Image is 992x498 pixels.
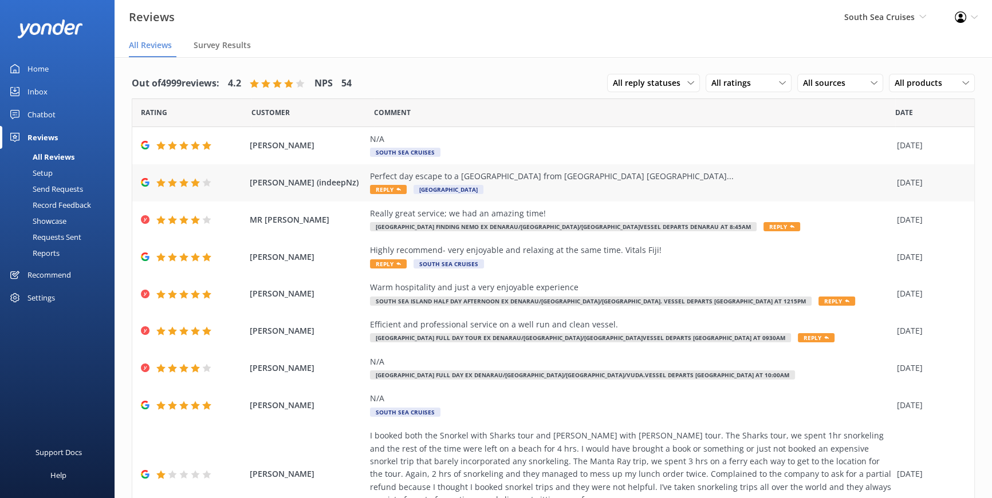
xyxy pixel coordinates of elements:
[141,107,167,118] span: Date
[370,297,812,306] span: South Sea Island Half Day Afternoon ex Denarau/[GEOGRAPHIC_DATA]/[GEOGRAPHIC_DATA]. Vessel Depart...
[27,57,49,80] div: Home
[50,464,66,487] div: Help
[7,245,60,261] div: Reports
[129,39,172,51] span: All Reviews
[370,222,757,231] span: [GEOGRAPHIC_DATA] Finding Nemo ex Denarau/[GEOGRAPHIC_DATA]/[GEOGRAPHIC_DATA]Vessel Departs Denar...
[370,392,891,405] div: N/A
[250,251,364,263] span: [PERSON_NAME]
[897,287,960,300] div: [DATE]
[803,77,852,89] span: All sources
[711,77,758,89] span: All ratings
[7,213,66,229] div: Showcase
[370,259,407,268] span: Reply
[370,148,440,157] span: South Sea Cruises
[27,263,71,286] div: Recommend
[132,76,219,91] h4: Out of 4999 reviews:
[27,103,56,126] div: Chatbot
[414,185,483,194] span: [GEOGRAPHIC_DATA]
[370,170,891,183] div: Perfect day escape to a [GEOGRAPHIC_DATA] from [GEOGRAPHIC_DATA] [GEOGRAPHIC_DATA]...
[7,149,74,165] div: All Reviews
[7,197,115,213] a: Record Feedback
[250,468,364,480] span: [PERSON_NAME]
[7,165,53,181] div: Setup
[613,77,687,89] span: All reply statuses
[7,149,115,165] a: All Reviews
[763,222,800,231] span: Reply
[370,185,407,194] span: Reply
[27,126,58,149] div: Reviews
[897,468,960,480] div: [DATE]
[897,139,960,152] div: [DATE]
[897,399,960,412] div: [DATE]
[897,251,960,263] div: [DATE]
[895,77,949,89] span: All products
[341,76,352,91] h4: 54
[370,244,891,256] div: Highly recommend- very enjoyable and relaxing at the same time. Vitals Fiji!
[370,281,891,294] div: Warm hospitality and just a very enjoyable experience
[7,181,83,197] div: Send Requests
[250,325,364,337] span: [PERSON_NAME]
[314,76,333,91] h4: NPS
[228,76,241,91] h4: 4.2
[370,333,791,342] span: [GEOGRAPHIC_DATA] Full Day Tour ex Denarau/[GEOGRAPHIC_DATA]/[GEOGRAPHIC_DATA]Vessel departs [GEO...
[897,176,960,189] div: [DATE]
[374,107,411,118] span: Question
[7,165,115,181] a: Setup
[17,19,83,38] img: yonder-white-logo.png
[27,80,48,103] div: Inbox
[897,325,960,337] div: [DATE]
[897,362,960,374] div: [DATE]
[250,139,364,152] span: [PERSON_NAME]
[798,333,834,342] span: Reply
[7,197,91,213] div: Record Feedback
[414,259,484,268] span: South Sea Cruises
[250,362,364,374] span: [PERSON_NAME]
[370,408,440,417] span: South Sea Cruises
[7,229,81,245] div: Requests Sent
[7,213,115,229] a: Showcase
[250,176,364,189] span: [PERSON_NAME] (indeepNz)
[7,229,115,245] a: Requests Sent
[7,181,115,197] a: Send Requests
[194,39,251,51] span: Survey Results
[897,214,960,226] div: [DATE]
[36,441,82,464] div: Support Docs
[251,107,290,118] span: Date
[370,207,891,220] div: Really great service; we had an amazing time!
[129,8,175,26] h3: Reviews
[370,133,891,145] div: N/A
[895,107,913,118] span: Date
[250,214,364,226] span: MR [PERSON_NAME]
[370,318,891,331] div: Efficient and professional service on a well run and clean vessel.
[370,355,891,368] div: N/A
[370,370,795,380] span: [GEOGRAPHIC_DATA] Full Day ex Denarau/[GEOGRAPHIC_DATA]/[GEOGRAPHIC_DATA]/Vuda.Vessel departs [GE...
[818,297,855,306] span: Reply
[7,245,115,261] a: Reports
[27,286,55,309] div: Settings
[250,287,364,300] span: [PERSON_NAME]
[844,11,915,22] span: South Sea Cruises
[250,399,364,412] span: [PERSON_NAME]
